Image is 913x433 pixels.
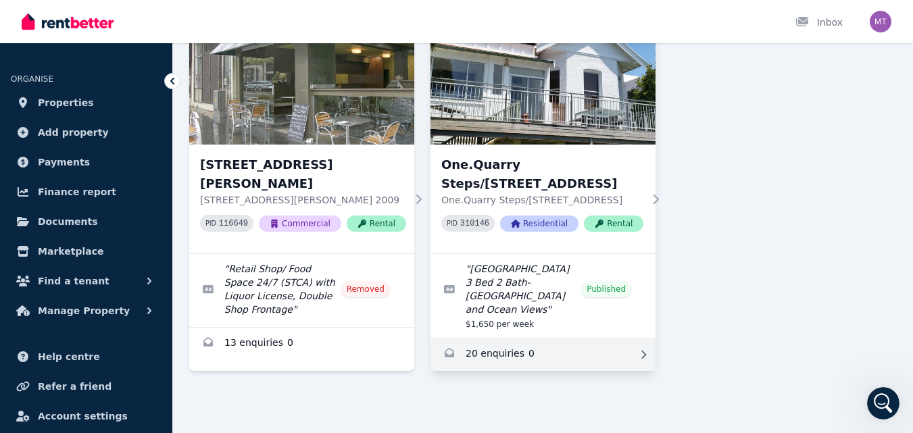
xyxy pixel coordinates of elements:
[236,5,262,31] button: Home
[259,215,341,232] span: Commercial
[460,219,489,228] code: 310146
[500,215,578,232] span: Residential
[11,74,53,84] span: ORGANISE
[11,403,162,430] a: Account settings
[430,15,656,253] a: One.Quarry Steps/193 Spit Road, MosmanOne.Quarry Steps/[STREET_ADDRESS]One.Quarry Steps/[STREET_A...
[11,119,162,146] a: Add property
[11,149,162,176] a: Payments
[11,301,259,324] textarea: Message…
[441,155,643,193] h3: One.Quarry Steps/[STREET_ADDRESS]
[11,343,162,370] a: Help centre
[43,330,53,340] button: Gif picker
[22,172,211,252] div: Thanks for confirming. I suspect it is something to do with that yahoo account, but I've asked th...
[113,270,260,300] div: OK i will wait for the result
[205,220,216,227] small: PID
[64,330,75,340] button: Upload attachment
[189,254,414,327] a: Edit listing: Retail Shop/ Food Space 24/7 (STCA) with Liquor License, Double Shop Frontage
[11,238,162,265] a: Marketplace
[11,30,222,99] div: Hi [PERSON_NAME], we just sent a test enquiry via your ads. Can you please check your gmail accou...
[38,95,94,111] span: Properties
[795,16,843,29] div: Inbox
[38,243,103,259] span: Marketplace
[59,120,238,144] a: [EMAIL_ADDRESS][DOMAIN_NAME]
[189,15,414,253] a: 186-188 HARRIS STREET, PYRMONT[STREET_ADDRESS][PERSON_NAME][STREET_ADDRESS][PERSON_NAME] 2009PID ...
[124,278,249,292] div: OK i will wait for the result
[200,155,406,193] h3: [STREET_ADDRESS][PERSON_NAME]
[11,270,260,311] div: MARIO says…
[38,273,109,289] span: Find a tenant
[38,154,90,170] span: Payments
[38,184,116,200] span: Finance report
[38,124,109,141] span: Add property
[430,15,656,145] img: One.Quarry Steps/193 Spit Road, Mosman
[11,208,162,235] a: Documents
[11,111,260,164] div: MARIO says…
[11,178,162,205] a: Finance report
[38,303,130,319] span: Manage Property
[11,164,260,271] div: Jeremy says…
[66,7,153,17] h1: [PERSON_NAME]
[11,89,162,116] a: Properties
[189,15,414,145] img: 186-188 HARRIS STREET, PYRMONT
[870,11,891,32] img: MARIO TOSATTO
[9,5,34,31] button: go back
[447,220,458,227] small: PID
[219,219,248,228] code: 116649
[38,349,100,365] span: Help centre
[441,193,643,207] p: One.Quarry Steps/[STREET_ADDRESS]
[39,7,60,29] img: Profile image for Jeremy
[38,408,128,424] span: Account settings
[584,215,643,232] span: Rental
[49,111,260,153] div: enquiry received at[EMAIL_ADDRESS][DOMAIN_NAME]
[22,39,211,91] div: Hi [PERSON_NAME], we just sent a test enquiry via your ads. Can you please check your gmail accou...
[232,324,253,346] button: Send a message…
[11,268,162,295] button: Find a tenant
[38,378,112,394] span: Refer a friend
[430,254,656,338] a: Edit listing: Mosman House 3 Bed 2 Bath- Middle Harbour and Ocean Views
[430,338,656,371] a: Enquiries for One.Quarry Steps/193 Spit Road, Mosman
[347,215,406,232] span: Rental
[11,373,162,400] a: Refer a friend
[11,297,162,324] button: Manage Property
[21,330,32,340] button: Emoji picker
[11,30,260,110] div: Jeremy says…
[59,119,249,145] div: enquiry received at
[66,17,134,30] p: Active 30m ago
[38,213,98,230] span: Documents
[189,328,414,360] a: Enquiries for 186-188 HARRIS STREET, PYRMONT
[22,11,114,32] img: RentBetter
[11,164,222,260] div: Thanks for confirming. I suspect it is something to do with that yahoo account, but I've asked th...
[867,387,899,419] iframe: Intercom live chat
[200,193,406,207] p: [STREET_ADDRESS][PERSON_NAME] 2009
